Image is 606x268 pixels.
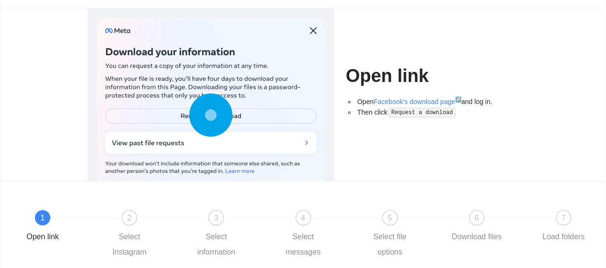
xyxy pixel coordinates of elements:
div: 5Select file options [362,210,449,260]
li: Then click [355,107,519,118]
sup: ↗ [455,96,461,102]
div: Download files [452,229,502,245]
div: Select Instagram [102,229,157,260]
div: Select messages [275,229,331,260]
li: Open and log in. [355,96,519,107]
div: Open link [26,229,59,245]
div: 3Select information [188,210,275,260]
span: 7 [561,214,566,222]
div: 1Open link [15,210,102,245]
span: 5 [388,214,392,222]
span: 6 [474,214,479,222]
span: 3 [214,214,218,222]
div: Load folders [542,229,584,245]
div: 7Load folders [536,210,591,245]
div: Select information [188,229,244,260]
div: 6Download files [449,210,536,245]
div: 4Select messages [275,210,362,260]
div: 2Select Instagram [102,210,188,260]
code: Request a download [389,108,456,117]
span: 2 [127,214,132,222]
div: Select file options [362,229,418,260]
h1: Open link [346,65,519,87]
a: Facebook's download page↗ [374,98,461,105]
span: 4 [301,214,305,222]
span: 1 [41,214,45,222]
